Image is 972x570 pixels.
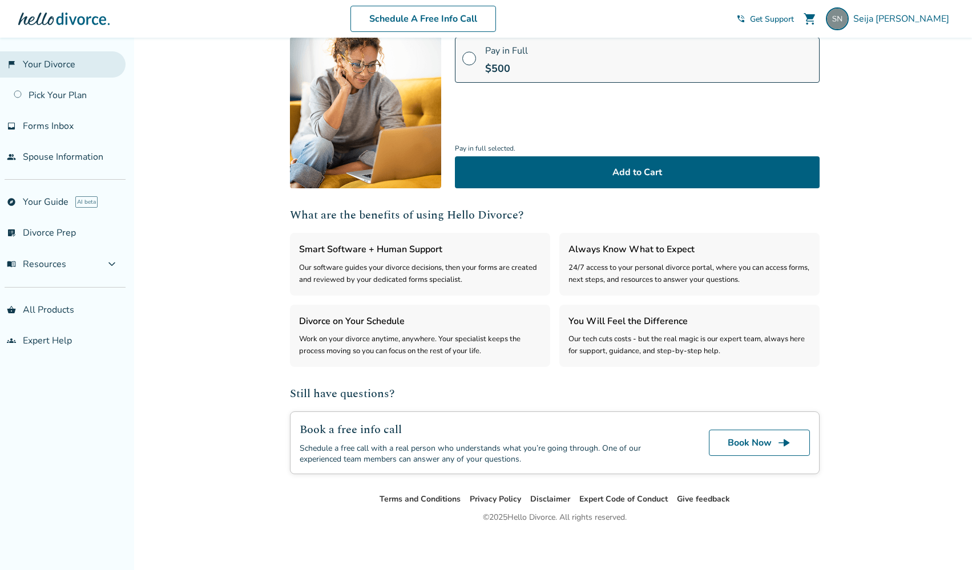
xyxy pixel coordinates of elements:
div: Our software guides your divorce decisions, then your forms are created and reviewed by your dedi... [299,262,541,286]
h3: You Will Feel the Difference [568,314,810,329]
h3: Always Know What to Expect [568,242,810,257]
span: list_alt_check [7,228,16,237]
span: AI beta [75,196,98,208]
span: Resources [7,258,66,270]
span: Pay in Full [485,45,528,57]
h2: Book a free info call [300,421,681,438]
div: © 2025 Hello Divorce. All rights reserved. [483,511,627,524]
a: Privacy Policy [470,494,521,504]
div: Schedule a free call with a real person who understands what you’re going through. One of our exp... [300,443,681,464]
iframe: Chat Widget [915,515,972,570]
span: shopping_cart [803,12,817,26]
span: Seija [PERSON_NAME] [853,13,954,25]
h2: Still have questions? [290,385,820,402]
img: [object Object] [290,37,441,188]
li: Give feedback [677,492,730,506]
span: flag_2 [7,60,16,69]
div: Work on your divorce anytime, anywhere. Your specialist keeps the process moving so you can focus... [299,333,541,358]
a: Book Nowline_end_arrow [709,430,810,456]
span: explore [7,197,16,207]
span: inbox [7,122,16,131]
a: Terms and Conditions [380,494,461,504]
span: people [7,152,16,161]
a: phone_in_talkGet Support [736,14,794,25]
a: Schedule A Free Info Call [350,6,496,32]
div: Our tech cuts costs - but the real magic is our expert team, always here for support, guidance, a... [568,333,810,358]
a: Expert Code of Conduct [579,494,668,504]
h3: Divorce on Your Schedule [299,314,541,329]
h3: Smart Software + Human Support [299,242,541,257]
span: Pay in full selected. [455,141,820,156]
div: 24/7 access to your personal divorce portal, where you can access forms, next steps, and resource... [568,262,810,286]
span: phone_in_talk [736,14,745,23]
li: Disclaimer [530,492,570,506]
span: Get Support [750,14,794,25]
span: shopping_basket [7,305,16,314]
span: groups [7,336,16,345]
span: expand_more [105,257,119,271]
h2: What are the benefits of using Hello Divorce? [290,207,820,224]
span: line_end_arrow [777,436,791,450]
span: $ 500 [485,62,510,75]
span: menu_book [7,260,16,269]
button: Add to Cart [455,156,820,188]
img: seija.neumyer@gmail.com [826,7,849,30]
span: Forms Inbox [23,120,74,132]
